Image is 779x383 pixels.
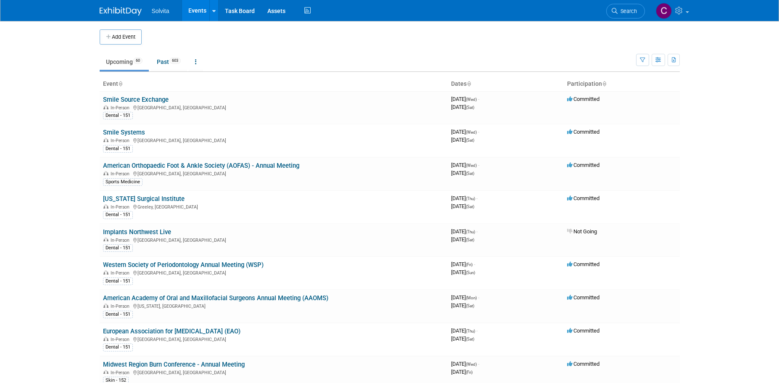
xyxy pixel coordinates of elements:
[111,238,132,243] span: In-Person
[103,236,444,243] div: [GEOGRAPHIC_DATA], [GEOGRAPHIC_DATA]
[103,178,143,186] div: Sports Medicine
[466,262,473,267] span: (Fri)
[466,105,474,110] span: (Sat)
[103,337,108,341] img: In-Person Event
[103,370,108,374] img: In-Person Event
[451,170,474,176] span: [DATE]
[103,270,108,275] img: In-Person Event
[103,277,133,285] div: Dental - 151
[152,8,169,14] span: Solvita
[103,104,444,111] div: [GEOGRAPHIC_DATA], [GEOGRAPHIC_DATA]
[118,80,122,87] a: Sort by Event Name
[451,369,473,375] span: [DATE]
[567,162,599,168] span: Committed
[111,337,132,342] span: In-Person
[111,204,132,210] span: In-Person
[103,311,133,318] div: Dental - 151
[111,304,132,309] span: In-Person
[100,54,149,70] a: Upcoming60
[169,58,181,64] span: 603
[476,328,478,334] span: -
[567,228,597,235] span: Not Going
[567,96,599,102] span: Committed
[466,204,474,209] span: (Sat)
[451,203,474,209] span: [DATE]
[466,362,477,367] span: (Wed)
[111,370,132,375] span: In-Person
[466,238,474,242] span: (Sat)
[567,294,599,301] span: Committed
[103,294,328,302] a: American Academy of Oral and Maxillofacial Surgeons Annual Meeting (AAOMS)
[656,3,672,19] img: Cindy Miller
[618,8,637,14] span: Search
[103,112,133,119] div: Dental - 151
[103,137,444,143] div: [GEOGRAPHIC_DATA], [GEOGRAPHIC_DATA]
[466,296,477,300] span: (Mon)
[478,162,479,168] span: -
[133,58,143,64] span: 60
[103,228,171,236] a: Implants Northwest Live
[451,195,478,201] span: [DATE]
[451,96,479,102] span: [DATE]
[111,171,132,177] span: In-Person
[451,236,474,243] span: [DATE]
[478,294,479,301] span: -
[466,97,477,102] span: (Wed)
[567,361,599,367] span: Committed
[103,162,299,169] a: American Orthopaedic Foot & Ankle Society (AOFAS) - Annual Meeting
[103,105,108,109] img: In-Person Event
[451,104,474,110] span: [DATE]
[100,29,142,45] button: Add Event
[602,80,606,87] a: Sort by Participation Type
[476,228,478,235] span: -
[103,304,108,308] img: In-Person Event
[448,77,564,91] th: Dates
[451,335,474,342] span: [DATE]
[451,261,475,267] span: [DATE]
[103,269,444,276] div: [GEOGRAPHIC_DATA], [GEOGRAPHIC_DATA]
[103,211,133,219] div: Dental - 151
[466,138,474,143] span: (Sat)
[451,137,474,143] span: [DATE]
[103,343,133,351] div: Dental - 151
[103,96,169,103] a: Smile Source Exchange
[103,335,444,342] div: [GEOGRAPHIC_DATA], [GEOGRAPHIC_DATA]
[111,270,132,276] span: In-Person
[466,270,475,275] span: (Sun)
[103,361,245,368] a: Midwest Region Burn Conference - Annual Meeting
[451,328,478,334] span: [DATE]
[466,329,475,333] span: (Thu)
[466,163,477,168] span: (Wed)
[451,162,479,168] span: [DATE]
[111,138,132,143] span: In-Person
[103,203,444,210] div: Greeley, [GEOGRAPHIC_DATA]
[567,328,599,334] span: Committed
[103,204,108,209] img: In-Person Event
[467,80,471,87] a: Sort by Start Date
[103,261,264,269] a: Western Society of Periodontology Annual Meeting (WSP)
[466,370,473,375] span: (Fri)
[103,369,444,375] div: [GEOGRAPHIC_DATA], [GEOGRAPHIC_DATA]
[606,4,645,18] a: Search
[478,129,479,135] span: -
[476,195,478,201] span: -
[451,269,475,275] span: [DATE]
[103,302,444,309] div: [US_STATE], [GEOGRAPHIC_DATA]
[466,230,475,234] span: (Thu)
[451,129,479,135] span: [DATE]
[103,138,108,142] img: In-Person Event
[466,171,474,176] span: (Sat)
[478,361,479,367] span: -
[451,302,474,309] span: [DATE]
[466,304,474,308] span: (Sat)
[103,129,145,136] a: Smile Systems
[451,294,479,301] span: [DATE]
[567,195,599,201] span: Committed
[451,361,479,367] span: [DATE]
[103,145,133,153] div: Dental - 151
[103,328,240,335] a: European Association for [MEDICAL_DATA] (EAO)
[151,54,187,70] a: Past603
[100,7,142,16] img: ExhibitDay
[103,238,108,242] img: In-Person Event
[451,228,478,235] span: [DATE]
